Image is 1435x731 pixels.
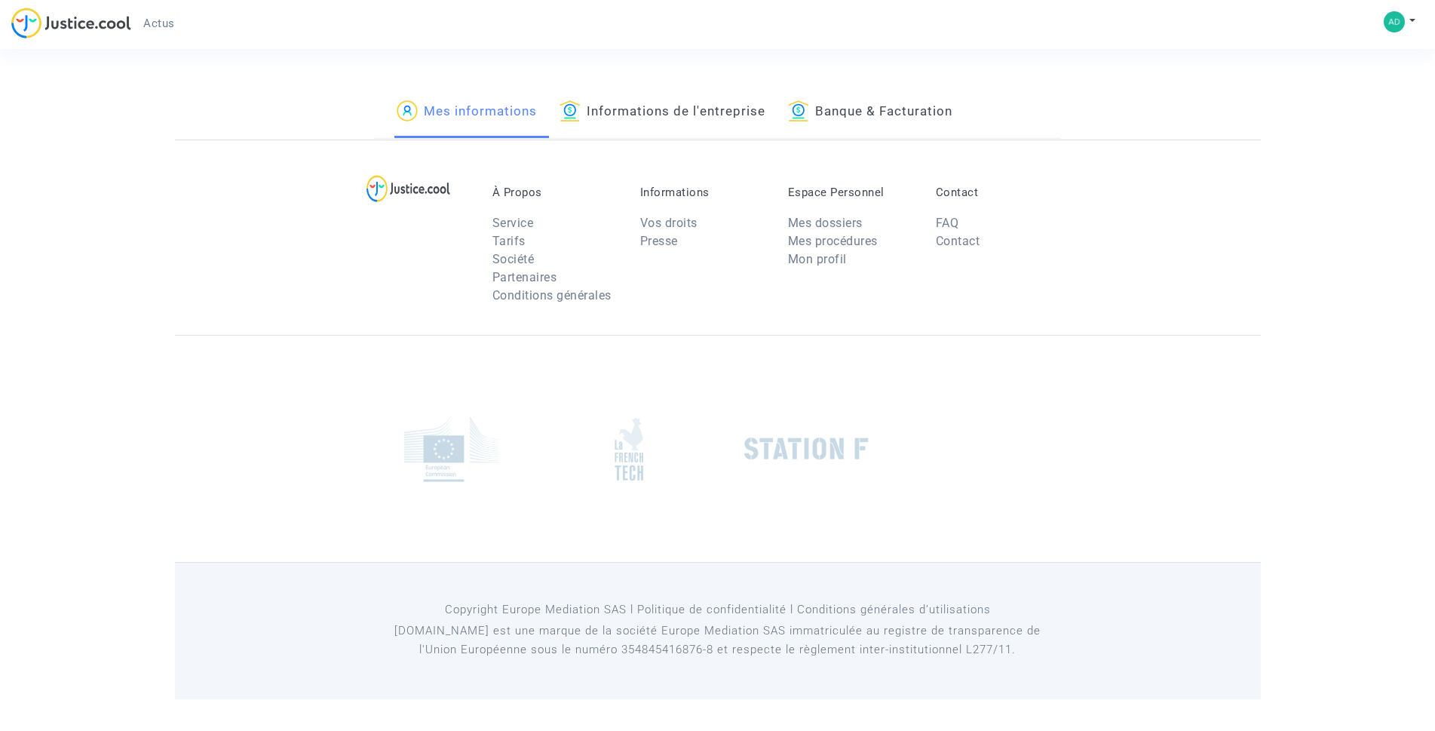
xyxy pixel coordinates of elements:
[744,438,869,460] img: stationf.png
[492,216,534,230] a: Service
[788,87,952,138] a: Banque & Facturation
[788,216,863,230] a: Mes dossiers
[1384,11,1405,32] img: ea818b3fea3a0b0b082bde58b8eb2eac
[397,100,418,121] img: icon-passager.svg
[788,100,809,121] img: icon-banque.svg
[492,270,557,284] a: Partenaires
[374,600,1061,619] p: Copyright Europe Mediation SAS l Politique de confidentialité l Conditions générales d’utilisa...
[560,87,765,138] a: Informations de l'entreprise
[492,252,535,266] a: Société
[374,622,1061,659] p: [DOMAIN_NAME] est une marque de la société Europe Mediation SAS immatriculée au registre de tr...
[397,87,537,138] a: Mes informations
[615,417,643,481] img: french_tech.png
[492,186,618,199] p: À Propos
[492,288,612,303] a: Conditions générales
[11,8,131,38] img: jc-logo.svg
[936,216,959,230] a: FAQ
[404,416,498,482] img: europe_commision.png
[640,234,678,248] a: Presse
[788,234,878,248] a: Mes procédures
[640,186,765,199] p: Informations
[640,216,698,230] a: Vos droits
[788,252,847,266] a: Mon profil
[366,175,450,202] img: logo-lg.svg
[788,186,913,199] p: Espace Personnel
[492,234,526,248] a: Tarifs
[936,186,1061,199] p: Contact
[936,234,980,248] a: Contact
[143,17,175,30] span: Actus
[131,12,187,35] a: Actus
[560,100,581,121] img: icon-banque.svg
